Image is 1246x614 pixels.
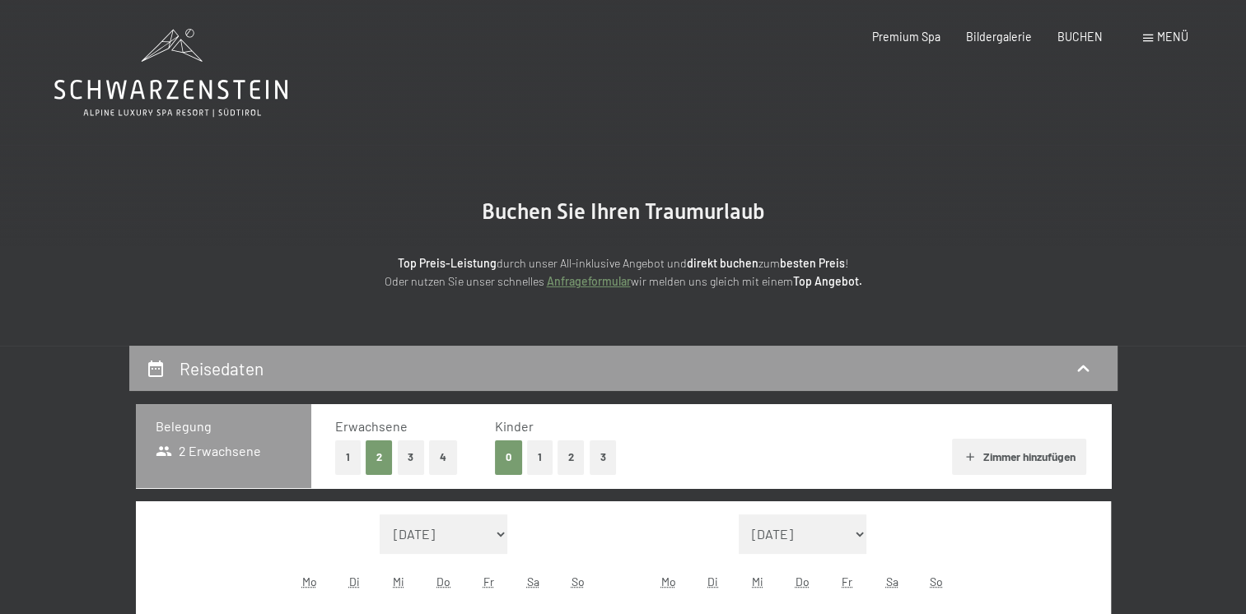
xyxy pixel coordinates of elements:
abbr: Montag [302,574,317,588]
button: Zimmer hinzufügen [952,439,1086,475]
abbr: Samstag [885,574,898,588]
abbr: Donnerstag [436,574,450,588]
button: 4 [429,440,457,474]
h2: Reisedaten [180,358,264,379]
strong: Top Preis-Leistung [398,256,497,270]
button: 2 [558,440,585,474]
abbr: Montag [660,574,675,588]
span: Kinder [495,418,534,434]
abbr: Freitag [842,574,852,588]
span: 2 Erwachsene [156,442,262,460]
abbr: Dienstag [349,574,360,588]
span: Erwachsene [335,418,408,434]
button: 2 [366,440,393,474]
a: BUCHEN [1057,30,1103,44]
button: 0 [495,440,522,474]
a: Anfrageformular [547,274,631,288]
button: 1 [335,440,361,474]
button: 3 [398,440,425,474]
abbr: Donnerstag [796,574,810,588]
span: Buchen Sie Ihren Traumurlaub [482,199,765,224]
abbr: Sonntag [930,574,943,588]
strong: besten Preis [780,256,845,270]
strong: direkt buchen [687,256,758,270]
abbr: Sonntag [572,574,585,588]
abbr: Dienstag [707,574,718,588]
abbr: Mittwoch [752,574,763,588]
abbr: Samstag [527,574,539,588]
button: 1 [527,440,553,474]
h3: Belegung [156,417,292,435]
a: Bildergalerie [966,30,1032,44]
strong: Top Angebot. [793,274,862,288]
button: 3 [590,440,617,474]
abbr: Mittwoch [393,574,404,588]
p: durch unser All-inklusive Angebot und zum ! Oder nutzen Sie unser schnelles wir melden uns gleich... [261,254,986,291]
abbr: Freitag [483,574,493,588]
a: Premium Spa [872,30,940,44]
span: Menü [1157,30,1188,44]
